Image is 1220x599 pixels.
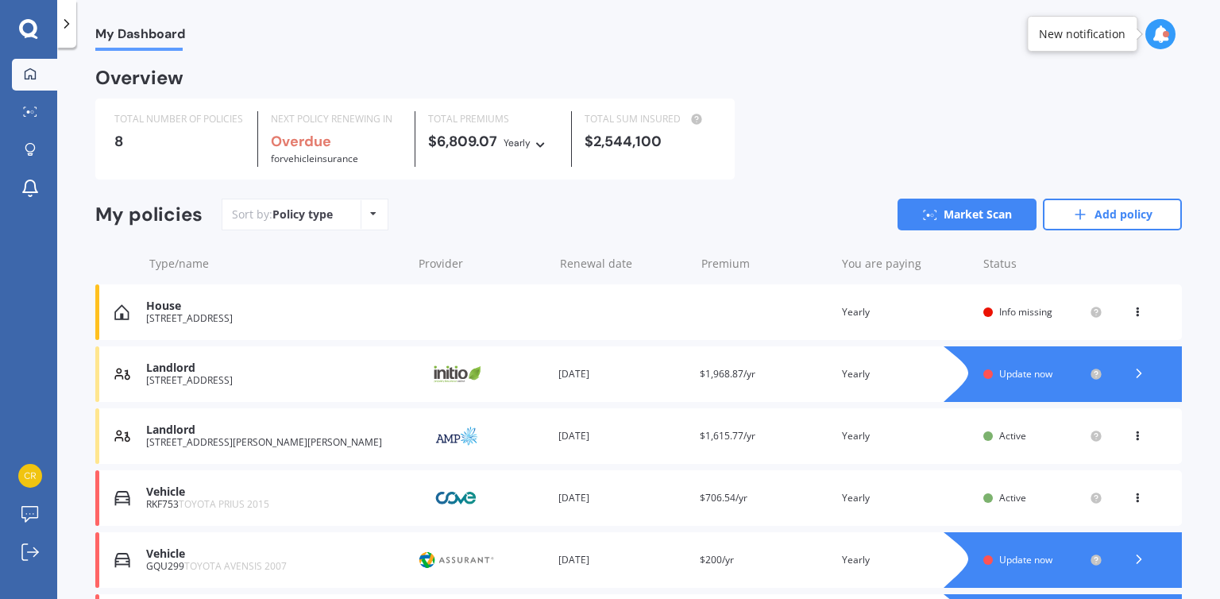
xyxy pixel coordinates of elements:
[842,428,971,444] div: Yearly
[95,26,185,48] span: My Dashboard
[114,111,245,127] div: TOTAL NUMBER OF POLICIES
[95,203,203,226] div: My policies
[558,366,687,382] div: [DATE]
[558,552,687,568] div: [DATE]
[114,366,130,382] img: Landlord
[842,366,971,382] div: Yearly
[184,559,287,573] span: TOYOTA AVENSIS 2007
[999,305,1052,319] span: Info missing
[428,111,558,127] div: TOTAL PREMIUMS
[271,132,331,151] b: Overdue
[146,375,404,386] div: [STREET_ADDRESS]
[146,423,404,437] div: Landlord
[999,429,1026,442] span: Active
[18,464,42,488] img: 74502827aed9a9863463e3a6b28cc560
[842,304,971,320] div: Yearly
[983,256,1102,272] div: Status
[114,133,245,149] div: 8
[504,135,531,151] div: Yearly
[114,304,129,320] img: House
[146,499,404,510] div: RKF753
[146,561,404,572] div: GQU299
[232,207,333,222] div: Sort by:
[272,207,333,222] div: Policy type
[558,428,687,444] div: [DATE]
[585,133,715,149] div: $2,544,100
[114,552,130,568] img: Vehicle
[898,199,1037,230] a: Market Scan
[999,553,1052,566] span: Update now
[114,428,130,444] img: Landlord
[95,70,183,86] div: Overview
[560,256,689,272] div: Renewal date
[417,545,496,575] img: Protecta
[146,313,404,324] div: [STREET_ADDRESS]
[417,483,496,513] img: Cove
[146,547,404,561] div: Vehicle
[428,133,558,151] div: $6,809.07
[179,497,269,511] span: TOYOTA PRIUS 2015
[1043,199,1182,230] a: Add policy
[146,485,404,499] div: Vehicle
[146,361,404,375] div: Landlord
[585,111,715,127] div: TOTAL SUM INSURED
[419,256,547,272] div: Provider
[700,367,755,381] span: $1,968.87/yr
[842,552,971,568] div: Yearly
[700,429,755,442] span: $1,615.77/yr
[842,490,971,506] div: Yearly
[558,490,687,506] div: [DATE]
[271,111,401,127] div: NEXT POLICY RENEWING IN
[700,491,747,504] span: $706.54/yr
[700,553,734,566] span: $200/yr
[271,152,358,165] span: for Vehicle insurance
[842,256,971,272] div: You are paying
[417,421,496,451] img: AMP
[114,490,130,506] img: Vehicle
[1039,26,1125,42] div: New notification
[417,359,496,389] img: Initio
[999,491,1026,504] span: Active
[149,256,406,272] div: Type/name
[701,256,830,272] div: Premium
[999,367,1052,381] span: Update now
[146,299,404,313] div: House
[146,437,404,448] div: [STREET_ADDRESS][PERSON_NAME][PERSON_NAME]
